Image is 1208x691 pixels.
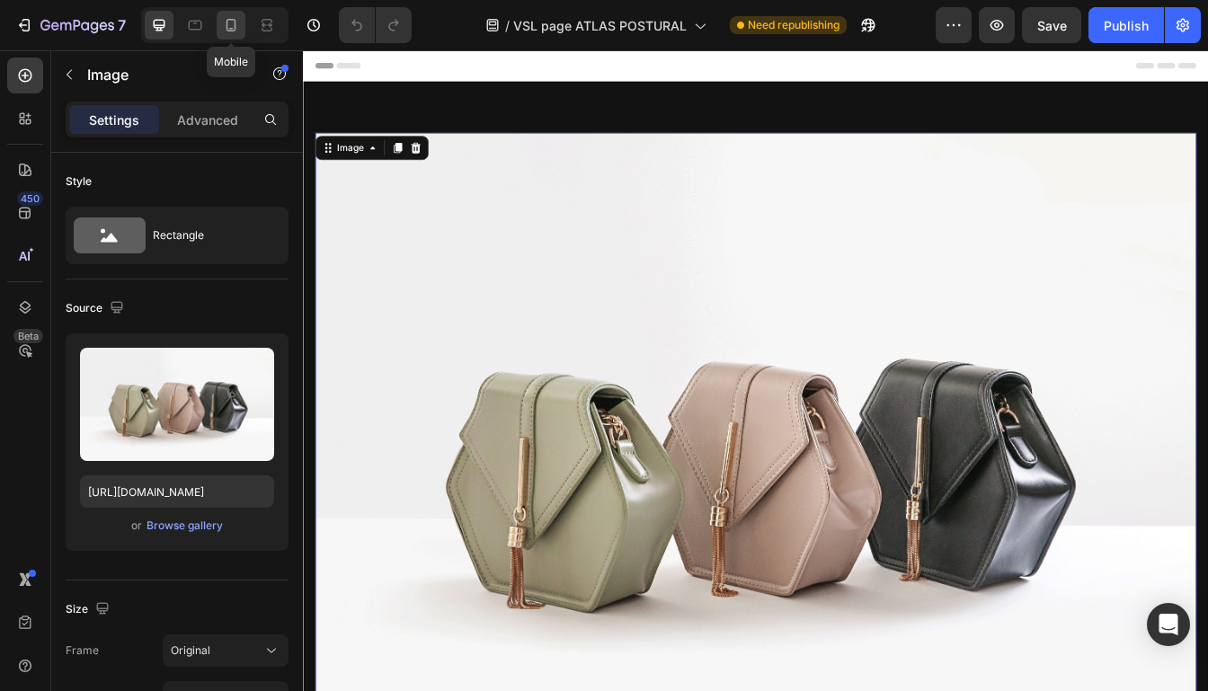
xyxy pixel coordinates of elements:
[1022,7,1081,43] button: Save
[748,17,839,33] span: Need republishing
[13,329,43,343] div: Beta
[7,7,134,43] button: 7
[1147,603,1190,646] div: Open Intercom Messenger
[505,16,510,35] span: /
[80,475,274,508] input: https://example.com/image.jpg
[66,173,92,190] div: Style
[1088,7,1164,43] button: Publish
[66,598,113,622] div: Size
[163,634,289,667] button: Original
[87,64,240,85] p: Image
[89,111,139,129] p: Settings
[17,191,43,206] div: 450
[66,297,128,321] div: Source
[66,642,99,659] label: Frame
[177,111,238,129] p: Advanced
[1037,18,1067,33] span: Save
[147,518,223,534] div: Browse gallery
[1104,16,1149,35] div: Publish
[339,7,412,43] div: Undo/Redo
[118,14,126,36] p: 7
[146,517,224,535] button: Browse gallery
[80,348,274,461] img: preview-image
[171,642,210,659] span: Original
[131,515,142,536] span: or
[37,108,75,124] div: Image
[513,16,687,35] span: VSL page ATLAS POSTURAL
[153,215,262,256] div: Rectangle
